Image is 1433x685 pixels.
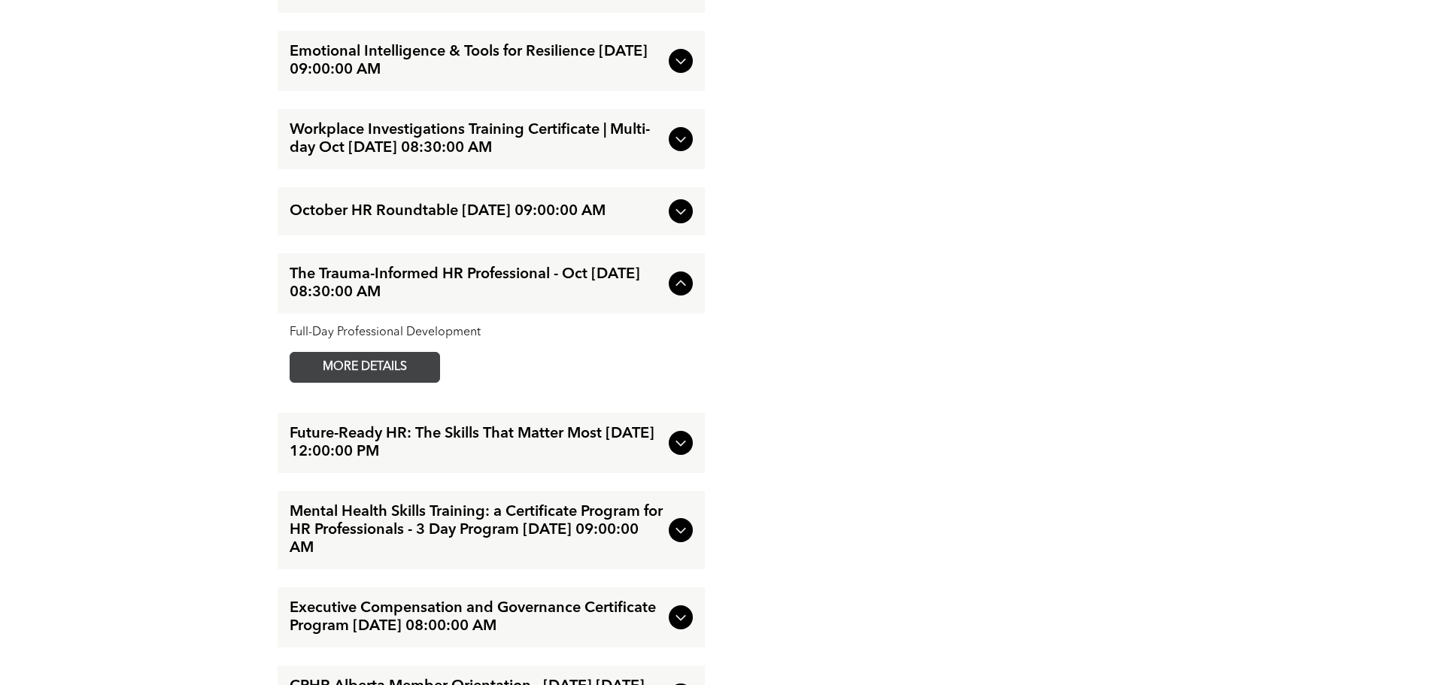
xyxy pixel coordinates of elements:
[305,353,424,382] span: MORE DETAILS
[290,599,663,635] span: Executive Compensation and Governance Certificate Program [DATE] 08:00:00 AM
[290,202,663,220] span: October HR Roundtable [DATE] 09:00:00 AM
[290,425,663,461] span: Future-Ready HR: The Skills That Matter Most [DATE] 12:00:00 PM
[290,326,693,340] div: Full-Day Professional Development
[290,503,663,557] span: Mental Health Skills Training: a Certificate Program for HR Professionals - 3 Day Program [DATE] ...
[290,352,440,383] a: MORE DETAILS
[290,43,663,79] span: Emotional Intelligence & Tools for Resilience [DATE] 09:00:00 AM
[290,265,663,302] span: The Trauma-Informed HR Professional - Oct [DATE] 08:30:00 AM
[290,121,663,157] span: Workplace Investigations Training Certificate | Multi-day Oct [DATE] 08:30:00 AM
